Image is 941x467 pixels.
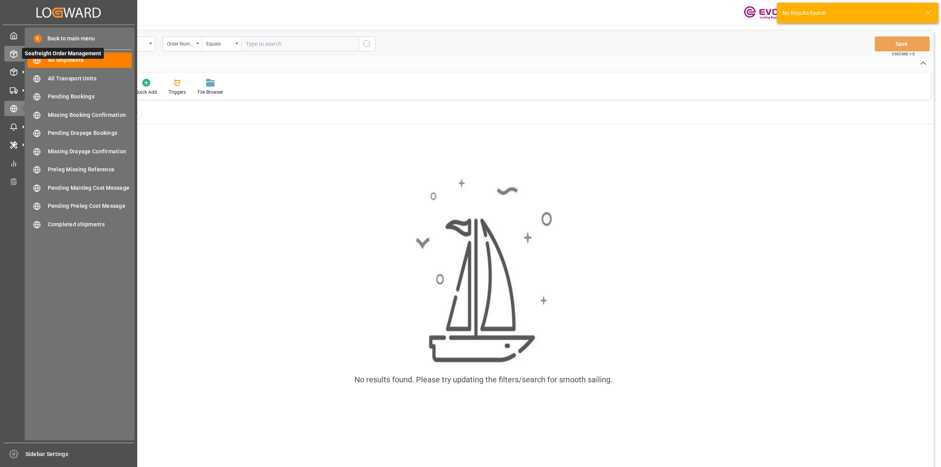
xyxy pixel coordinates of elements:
[42,35,95,43] span: Back to main menu
[48,165,132,174] span: Preleg Missing Reference
[27,71,132,86] a: All Transport Units
[48,184,132,192] span: Pending Mainleg Cost Message
[27,216,132,232] a: Completed shipments
[359,36,375,51] button: search button
[27,107,132,122] a: Missing Booking Confirmation
[27,180,132,195] a: Pending Mainleg Cost Message
[25,450,134,458] span: Sidebar Settings
[744,6,795,20] img: Evonik-brand-mark-Deep-Purple-RGB.jpeg_1700498283.jpeg
[27,198,132,214] a: Pending Preleg Cost Message
[875,36,930,51] button: Save
[167,38,194,47] div: Order Number
[48,93,132,101] span: Pending Bookings
[163,36,202,51] button: open menu
[4,155,133,171] a: My Reports
[4,174,133,189] a: Transport Planner
[415,177,552,364] img: smooth_sailing.jpeg
[27,162,132,177] a: Preleg Missing Reference
[198,89,223,96] div: File Browser
[27,89,132,104] a: Pending Bookings
[354,374,612,385] div: No results found. Please try updating the filters/search for smooth sailing.
[48,220,132,229] span: Completed shipments
[206,38,233,47] div: Equals
[202,36,241,51] button: open menu
[783,9,917,17] div: No Results found!
[27,144,132,159] a: Missing Drayage Confirmation
[4,28,133,43] a: My Cockpit
[135,89,157,96] div: Quick Add
[48,147,132,156] span: Missing Drayage Confirmation
[48,111,132,119] span: Missing Booking Confirmation
[169,89,186,96] div: Triggers
[892,51,915,57] span: Ctrl/CMD + S
[48,56,132,64] span: All Shipments
[27,125,132,141] a: Pending Drayage Bookings
[48,202,132,210] span: Pending Preleg Cost Message
[27,53,132,68] a: All Shipments
[241,36,359,51] input: Type to search
[22,48,104,59] span: Seafreight Order Management
[48,129,132,137] span: Pending Drayage Bookings
[48,75,132,83] span: All Transport Units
